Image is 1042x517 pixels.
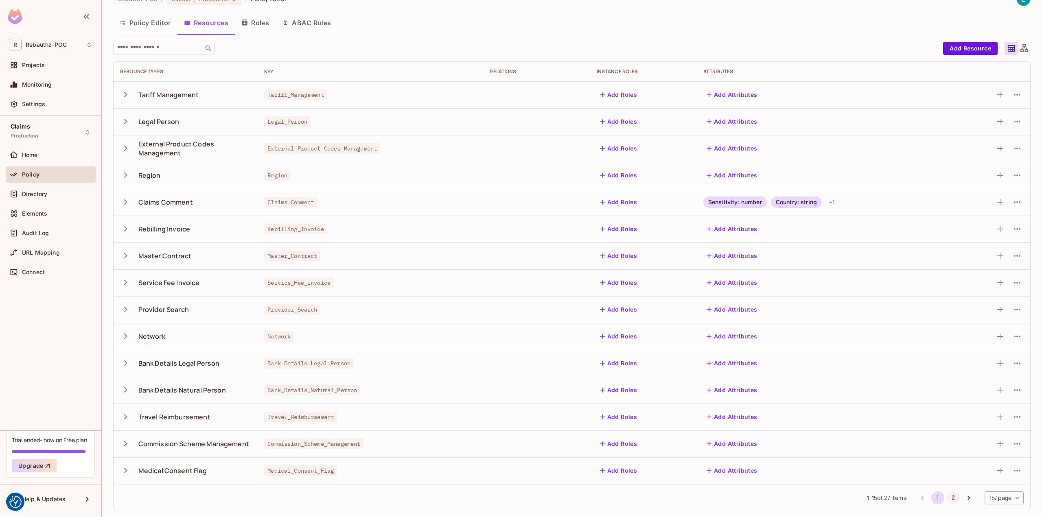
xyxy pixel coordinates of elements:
div: Bank Details Legal Person [138,359,220,368]
button: page 1 [931,491,944,504]
div: Country: string [771,196,822,208]
div: Relations [490,68,583,75]
button: Consent Preferences [9,496,22,508]
span: Commission_Scheme_Management [264,438,363,449]
div: Provider Search [138,305,189,314]
div: Claims Comment [138,198,193,207]
button: Add Roles [597,276,641,289]
div: Region [138,171,161,180]
div: 15 / page [985,491,1024,504]
span: Claims [11,123,30,130]
span: Provider_Search [264,304,320,315]
span: Claims_Comment [264,197,317,207]
button: Add Attributes [703,276,761,289]
button: Add Attributes [703,464,761,477]
button: Add Attributes [703,410,761,423]
span: Travel_Reimbursement [264,412,337,422]
div: Rebilling Invoice [138,225,190,233]
button: Add Roles [597,303,641,316]
button: Resources [177,13,235,33]
button: Add Roles [597,249,641,262]
div: Resource Types [120,68,251,75]
div: Sensitivity: number [703,196,767,208]
div: + 1 [826,196,838,209]
button: Add Roles [597,410,641,423]
button: Add Roles [597,88,641,101]
button: Add Roles [597,169,641,182]
span: URL Mapping [22,249,60,256]
span: R [9,39,22,50]
span: Audit Log [22,230,49,236]
button: Policy Editor [113,13,177,33]
button: Add Roles [597,223,641,236]
span: Policy [22,171,39,178]
button: Add Attributes [703,357,761,370]
span: Settings [22,101,45,107]
div: External Product Codes Management [138,140,252,157]
div: Commission Scheme Management [138,439,249,448]
div: Instance roles [597,68,690,75]
span: Network [264,331,294,342]
span: Bank_Details_Natural_Person [264,385,360,395]
button: Add Roles [597,464,641,477]
div: Master Contract [138,251,191,260]
button: Add Attributes [703,303,761,316]
button: Roles [235,13,276,33]
button: Add Attributes [703,384,761,397]
button: Add Roles [597,437,641,450]
nav: pagination navigation [915,491,976,504]
button: Add Attributes [703,142,761,155]
span: Help & Updates [22,496,66,502]
span: Connect [22,269,45,275]
button: Add Roles [597,196,641,209]
button: Go to page 2 [947,491,960,504]
span: External_Product_Codes_Management [264,143,380,154]
span: Medical_Consent_Flag [264,465,337,476]
span: Service_Fee_Invoice [264,277,334,288]
span: Rebilling_Invoice [264,224,327,234]
button: Upgrade [12,459,57,472]
div: Network [138,332,165,341]
span: 1 - 15 of 27 items [867,493,906,502]
span: Elements [22,210,47,217]
button: Add Attributes [703,88,761,101]
div: Travel Reimbursement [138,412,210,421]
span: Tariff_Management [264,89,327,100]
button: Add Roles [597,357,641,370]
span: Bank_Details_Legal_Person [264,358,354,369]
span: Monitoring [22,81,52,88]
img: Revisit consent button [9,496,22,508]
button: Add Resource [943,42,998,55]
div: Service Fee Invoice [138,278,200,287]
button: Add Attributes [703,437,761,450]
img: SReyMgAAAABJRU5ErkJggg== [8,9,22,24]
button: Add Roles [597,330,641,343]
button: Add Attributes [703,223,761,236]
button: Add Attributes [703,169,761,182]
div: Legal Person [138,117,180,126]
div: Medical Consent Flag [138,466,207,475]
button: Go to next page [962,491,975,504]
button: Add Roles [597,142,641,155]
span: Directory [22,191,47,197]
div: Trial ended- now on Free plan [12,436,87,444]
span: Master_Contract [264,251,320,261]
button: Add Attributes [703,115,761,128]
div: Tariff Management [138,90,199,99]
div: Attributes [703,68,948,75]
button: Add Roles [597,384,641,397]
button: Add Attributes [703,330,761,343]
span: Legal_Person [264,116,311,127]
span: Workspace: Rebauthz-POC [26,41,67,48]
span: Region [264,170,291,181]
div: Key [264,68,477,75]
span: Home [22,152,38,158]
button: Add Attributes [703,249,761,262]
span: Projects [22,62,45,68]
span: Production [11,133,39,139]
button: Add Roles [597,115,641,128]
div: Bank Details Natural Person [138,386,226,395]
button: ABAC Rules [276,13,338,33]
